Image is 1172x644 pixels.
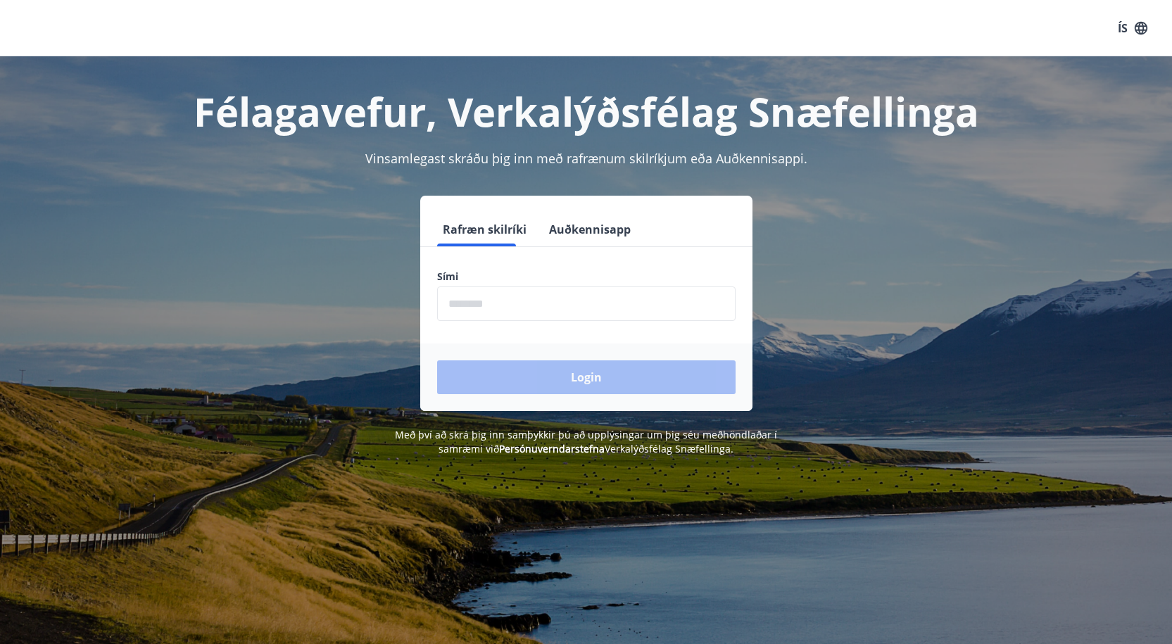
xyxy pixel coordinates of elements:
button: Rafræn skilríki [437,213,532,246]
button: ÍS [1110,15,1155,41]
label: Sími [437,270,736,284]
h1: Félagavefur, Verkalýðsfélag Snæfellinga [96,84,1076,138]
a: Persónuverndarstefna [499,442,605,455]
button: Auðkennisapp [543,213,636,246]
span: Með því að skrá þig inn samþykkir þú að upplýsingar um þig séu meðhöndlaðar í samræmi við Verkalý... [395,428,777,455]
span: Vinsamlegast skráðu þig inn með rafrænum skilríkjum eða Auðkennisappi. [365,150,807,167]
